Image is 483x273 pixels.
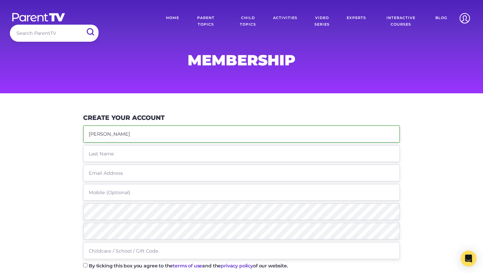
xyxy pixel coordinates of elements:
[268,10,302,33] a: Activities
[221,263,253,269] a: privacy policy
[89,263,288,268] label: By ticking this box you agree to the and the of our website.
[228,10,268,33] a: Child Topics
[302,10,342,33] a: Video Series
[83,114,165,122] h3: Create Your Account
[83,165,400,181] input: Email Address
[161,10,184,33] a: Home
[11,12,66,22] img: parenttv-logo-white.4c85aaf.svg
[83,184,400,201] input: Mobile (Optional)
[83,125,400,142] input: First Name
[342,10,371,33] a: Experts
[81,25,99,39] input: Submit
[430,10,452,33] a: Blog
[83,54,400,67] h1: Membership
[83,145,400,162] input: Last Name
[371,10,430,33] a: Interactive Courses
[10,25,99,41] input: Search ParentTV
[461,251,476,266] div: Open Intercom Messenger
[83,242,400,259] input: Childcare / School / Gift Code
[456,10,473,27] img: Account
[184,10,228,33] a: Parent Topics
[173,263,202,269] a: terms of use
